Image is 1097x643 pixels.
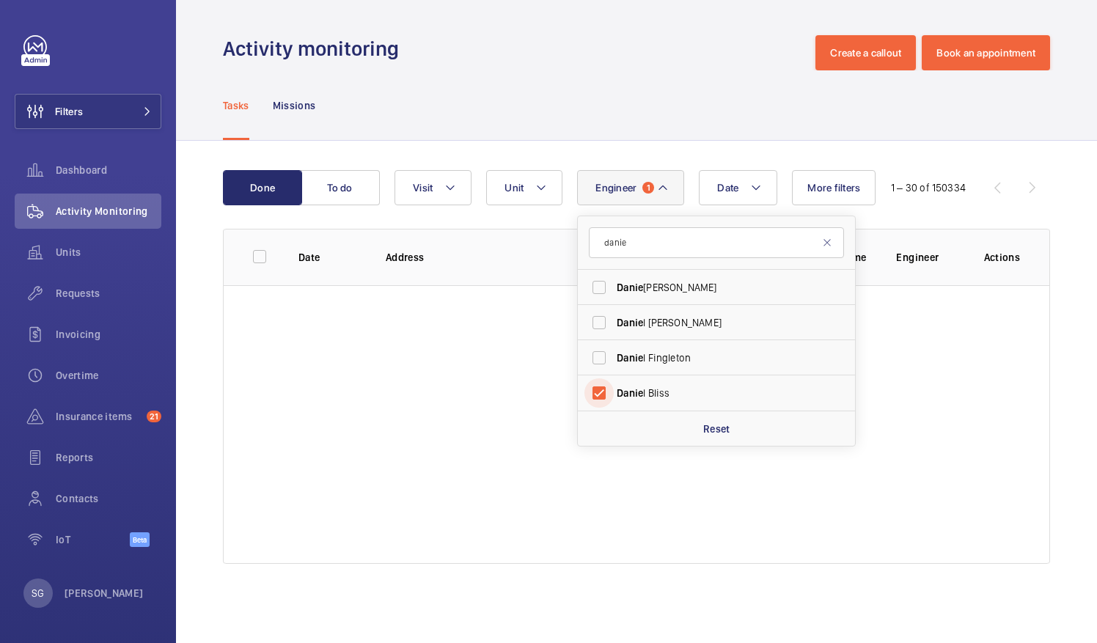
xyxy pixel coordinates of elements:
span: Invoicing [56,327,161,342]
button: To do [301,170,380,205]
h1: Activity monitoring [223,35,408,62]
span: IoT [56,532,130,547]
button: Visit [395,170,472,205]
span: Insurance items [56,409,141,424]
span: 1 [642,182,654,194]
span: 21 [147,411,161,422]
button: Create a callout [815,35,916,70]
button: Done [223,170,302,205]
p: SG [32,586,44,600]
p: Tasks [223,98,249,113]
span: Unit [505,182,524,194]
div: 1 – 30 of 150334 [891,180,966,195]
input: Search by engineer [589,227,844,258]
span: Visit [413,182,433,194]
span: Date [717,182,738,194]
p: Reset [703,422,730,436]
span: l Fingleton [617,350,818,365]
p: Date [298,250,362,265]
span: Danie [617,387,643,399]
p: Actions [984,250,1020,265]
span: Danie [617,282,643,293]
span: More filters [807,182,860,194]
span: Activity Monitoring [56,204,161,218]
span: Reports [56,450,161,465]
span: Overtime [56,368,161,383]
button: Filters [15,94,161,129]
span: Requests [56,286,161,301]
button: Date [699,170,777,205]
button: Book an appointment [922,35,1050,70]
button: Unit [486,170,562,205]
span: Danie [617,317,643,328]
button: Engineer1 [577,170,684,205]
p: Missions [273,98,316,113]
button: More filters [792,170,876,205]
span: Engineer [595,182,636,194]
span: Dashboard [56,163,161,177]
span: Units [56,245,161,260]
span: Contacts [56,491,161,506]
span: l [PERSON_NAME] [617,315,818,330]
p: Engineer [896,250,960,265]
span: Beta [130,532,150,547]
span: [PERSON_NAME] [617,280,818,295]
p: Address [386,250,581,265]
span: Filters [55,104,83,119]
p: [PERSON_NAME] [65,586,144,600]
span: l Bliss [617,386,818,400]
span: Danie [617,352,643,364]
